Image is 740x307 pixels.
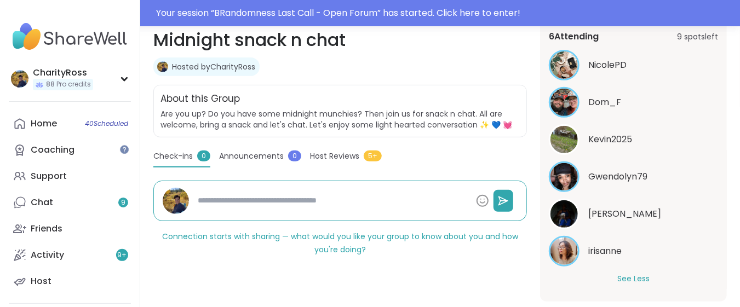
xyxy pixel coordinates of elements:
[588,207,661,221] span: Sandra_D
[288,150,301,161] span: 0
[160,108,520,130] span: Are you up? Do you have some midnight munchies? Then join us for snack n chat. All are welcome, b...
[550,163,578,190] img: Gwendolyn79
[153,150,193,162] span: Check-ins
[85,119,128,128] span: 40 Scheduled
[46,80,91,89] span: 88 Pro credits
[549,50,718,80] a: NicolePDNicolePD
[31,144,74,156] div: Coaching
[160,92,240,106] h2: About this Group
[31,118,57,130] div: Home
[197,150,210,161] span: 0
[549,236,718,267] a: irisanneirisanne
[549,161,718,192] a: Gwendolyn79Gwendolyn79
[588,59,627,72] span: NicolePD
[9,18,131,56] img: ShareWell Nav Logo
[153,27,527,53] h1: Midnight snack n chat
[121,198,125,207] span: 9
[588,245,622,258] span: irisanne
[162,231,518,255] span: Connection starts with sharing — what would you like your group to know about you and how you're ...
[9,111,131,137] a: Home40Scheduled
[120,145,129,154] iframe: Spotlight
[550,89,578,116] img: Dom_F
[33,67,93,79] div: CharityRoss
[9,216,131,242] a: Friends
[172,61,255,72] a: Hosted byCharityRoss
[549,199,718,229] a: Sandra_D[PERSON_NAME]
[617,273,650,285] button: See Less
[550,200,578,228] img: Sandra_D
[31,223,62,235] div: Friends
[9,189,131,216] a: Chat9
[11,70,28,88] img: CharityRoss
[118,251,127,260] span: 9 +
[163,188,189,214] img: CharityRoss
[364,150,382,161] span: 5+
[588,133,632,146] span: Kevin2025
[31,249,64,261] div: Activity
[31,170,67,182] div: Support
[677,31,718,43] span: 9 spots left
[157,61,168,72] img: CharityRoss
[9,163,131,189] a: Support
[550,51,578,79] img: NicolePD
[549,124,718,155] a: Kevin2025Kevin2025
[156,7,733,20] div: Your session “ BRandomness Last Call - Open Forum ” has started. Click here to enter!
[31,275,51,287] div: Host
[31,196,53,208] div: Chat
[588,96,621,109] span: Dom_F
[310,150,359,162] span: Host Reviews
[9,268,131,294] a: Host
[549,87,718,118] a: Dom_FDom_F
[9,137,131,163] a: Coaching
[9,242,131,268] a: Activity9+
[219,150,284,162] span: Announcements
[550,126,578,153] img: Kevin2025
[550,238,578,265] img: irisanne
[549,30,599,43] span: 6 Attending
[588,170,647,183] span: Gwendolyn79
